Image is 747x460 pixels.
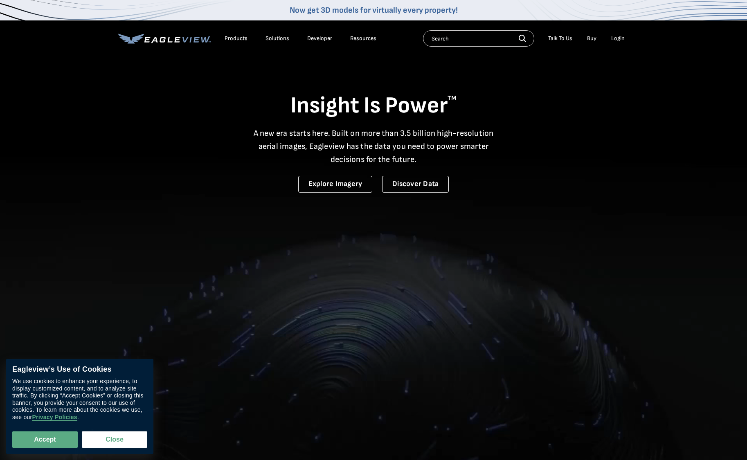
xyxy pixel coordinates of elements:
div: Eagleview’s Use of Cookies [12,365,147,374]
div: Talk To Us [548,35,572,42]
div: Solutions [265,35,289,42]
sup: TM [448,94,457,102]
a: Now get 3D models for virtually every property! [290,5,458,15]
a: Privacy Policies [32,414,77,421]
a: Discover Data [382,176,449,193]
div: Resources [350,35,376,42]
div: Products [225,35,248,42]
a: Explore Imagery [298,176,373,193]
h1: Insight Is Power [118,92,629,120]
button: Close [82,431,147,448]
p: A new era starts here. Built on more than 3.5 billion high-resolution aerial images, Eagleview ha... [248,127,499,166]
a: Developer [307,35,332,42]
button: Accept [12,431,78,448]
input: Search [423,30,534,47]
div: We use cookies to enhance your experience, to display customized content, and to analyze site tra... [12,378,147,421]
div: Login [611,35,625,42]
a: Buy [587,35,596,42]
